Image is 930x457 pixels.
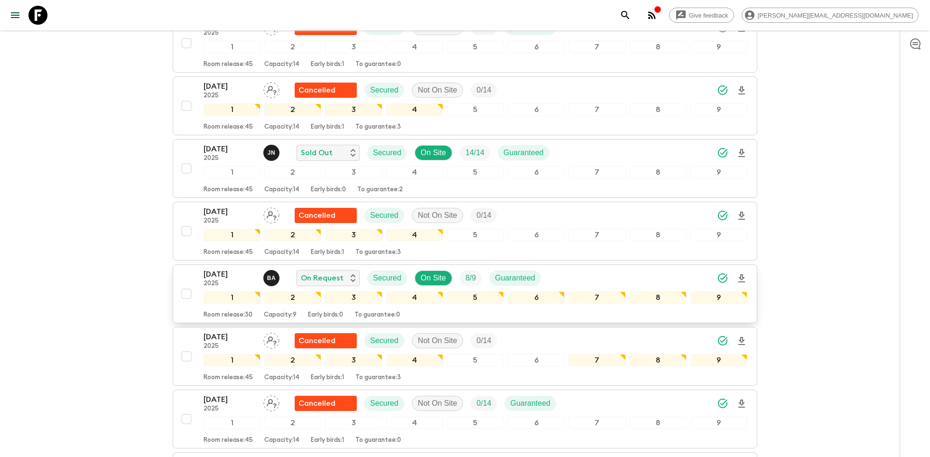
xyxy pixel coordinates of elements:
p: Guaranteed [495,272,535,284]
p: Early birds: 1 [311,61,344,68]
p: 8 / 9 [465,272,476,284]
svg: Synced Successfully [717,147,728,159]
svg: Synced Successfully [717,84,728,96]
div: 7 [568,291,625,304]
div: 2 [264,229,321,241]
div: 1 [204,166,260,178]
p: [DATE] [204,269,256,280]
p: Room release: 45 [204,186,253,194]
p: B A [267,274,276,282]
div: 4 [386,291,443,304]
p: Secured [370,84,399,96]
div: Secured [364,83,404,98]
button: BA [263,270,281,286]
span: Assign pack leader [263,210,279,218]
p: Not On Site [418,335,457,346]
div: 9 [690,166,747,178]
div: 5 [447,291,504,304]
p: J N [268,149,276,157]
div: Secured [364,396,404,411]
div: 2 [264,103,321,116]
svg: Download Onboarding [736,210,747,222]
p: 2025 [204,155,256,162]
p: Room release: 45 [204,249,253,256]
div: On Site [415,270,452,286]
p: Cancelled [298,335,335,346]
div: Flash Pack cancellation [295,208,357,223]
p: [DATE] [204,331,256,343]
div: 6 [508,417,565,429]
p: Secured [370,335,399,346]
div: 2 [264,166,321,178]
div: Flash Pack cancellation [295,83,357,98]
div: 7 [568,103,625,116]
p: [DATE] [204,143,256,155]
p: 14 / 14 [465,147,484,159]
p: Room release: 30 [204,311,252,319]
div: 3 [325,41,382,53]
div: 7 [568,229,625,241]
div: Trip Fill [471,333,497,348]
div: 4 [386,103,443,116]
svg: Synced Successfully [717,398,728,409]
p: Cancelled [298,398,335,409]
div: 7 [568,166,625,178]
div: 6 [508,291,565,304]
div: 5 [447,417,504,429]
div: 9 [690,41,747,53]
div: 3 [325,103,382,116]
p: Secured [373,272,401,284]
p: Capacity: 14 [264,61,299,68]
div: 8 [630,291,687,304]
p: Early birds: 1 [311,374,344,382]
div: Trip Fill [471,83,497,98]
div: 1 [204,41,260,53]
div: 9 [690,417,747,429]
p: Not On Site [418,210,457,221]
div: 1 [204,354,260,366]
div: Trip Fill [471,396,497,411]
div: 2 [264,41,321,53]
p: Capacity: 14 [264,123,299,131]
div: Trip Fill [460,145,490,160]
p: 0 / 14 [476,84,491,96]
p: Sold Out [301,147,333,159]
span: Give feedback [684,12,734,19]
div: Flash Pack cancellation [295,396,357,411]
div: 2 [264,291,321,304]
div: 9 [690,229,747,241]
div: Secured [364,333,404,348]
button: [DATE]2025Assign pack leaderFlash Pack cancellationSecuredNot On SiteTrip Fill123456789Room relea... [173,327,757,386]
p: Early birds: 1 [311,123,344,131]
div: 8 [630,166,687,178]
div: 8 [630,417,687,429]
div: 6 [508,166,565,178]
div: 4 [386,354,443,366]
div: 6 [508,103,565,116]
p: Secured [370,398,399,409]
div: 2 [264,417,321,429]
button: [DATE]2025Assign pack leaderFlash Pack cancellationSecuredNot On SiteTrip FillGuaranteed123456789... [173,390,757,448]
span: Assign pack leader [263,85,279,93]
button: [DATE]2025Assign pack leaderFlash Pack cancellationSecuredNot On SiteTrip FillGuaranteed123456789... [173,14,757,73]
p: On Site [421,147,446,159]
div: 6 [508,354,565,366]
p: Secured [373,147,401,159]
p: Capacity: 9 [264,311,297,319]
p: Capacity: 14 [264,186,299,194]
div: 1 [204,417,260,429]
div: Trip Fill [460,270,482,286]
div: 3 [325,291,382,304]
p: Early birds: 0 [308,311,343,319]
p: [DATE] [204,81,256,92]
p: 0 / 14 [476,335,491,346]
div: 8 [630,41,687,53]
div: 5 [447,103,504,116]
svg: Download Onboarding [736,148,747,159]
div: 1 [204,291,260,304]
svg: Download Onboarding [736,85,747,96]
button: search adventures [616,6,635,25]
p: 0 / 14 [476,398,491,409]
p: Guaranteed [503,147,544,159]
p: [DATE] [204,394,256,405]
